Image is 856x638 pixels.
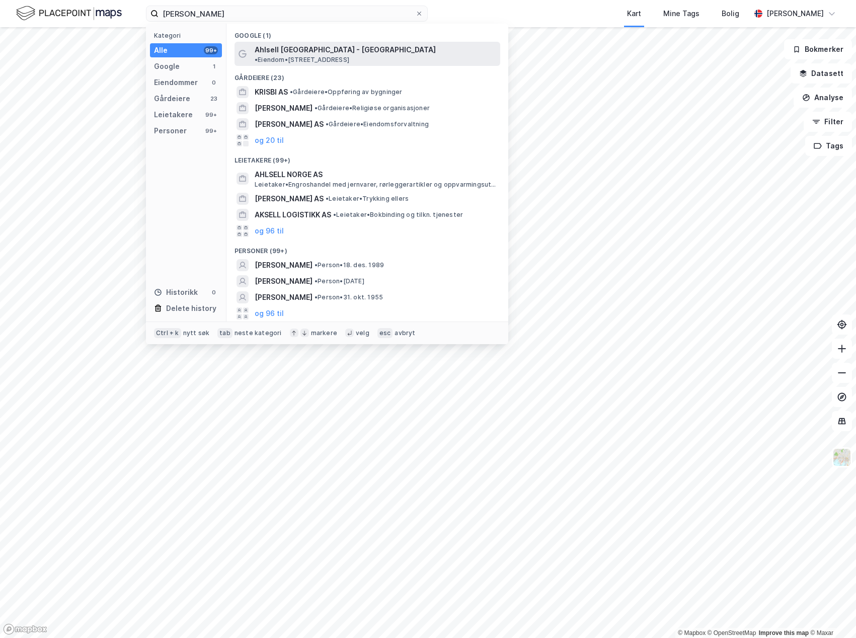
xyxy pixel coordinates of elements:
[356,329,369,337] div: velg
[210,78,218,87] div: 0
[210,62,218,70] div: 1
[154,109,193,121] div: Leietakere
[255,56,258,63] span: •
[794,88,852,108] button: Analyse
[255,181,498,189] span: Leietaker • Engroshandel med jernvarer, rørleggerartikler og oppvarmingsutstyr
[290,88,403,96] span: Gårdeiere • Oppføring av bygninger
[255,118,324,130] span: [PERSON_NAME] AS
[255,169,496,181] span: AHLSELL NORGE AS
[315,293,383,301] span: Person • 31. okt. 1955
[255,86,288,98] span: KRISBI AS
[154,44,168,56] div: Alle
[290,88,293,96] span: •
[791,63,852,84] button: Datasett
[255,275,313,287] span: [PERSON_NAME]
[333,211,463,219] span: Leietaker • Bokbinding og tilkn. tjenester
[804,112,852,132] button: Filter
[159,6,415,21] input: Søk på adresse, matrikkel, gårdeiere, leietakere eller personer
[217,328,232,338] div: tab
[766,8,824,20] div: [PERSON_NAME]
[805,136,852,156] button: Tags
[154,328,181,338] div: Ctrl + k
[315,104,318,112] span: •
[226,239,508,257] div: Personer (99+)
[226,66,508,84] div: Gårdeiere (23)
[326,195,409,203] span: Leietaker • Trykking ellers
[16,5,122,22] img: logo.f888ab2527a4732fd821a326f86c7f29.svg
[806,590,856,638] div: Kontrollprogram for chat
[210,288,218,296] div: 0
[204,111,218,119] div: 99+
[210,95,218,103] div: 23
[255,134,284,146] button: og 20 til
[154,76,198,89] div: Eiendommer
[326,195,329,202] span: •
[315,277,318,285] span: •
[377,328,393,338] div: esc
[204,127,218,135] div: 99+
[627,8,641,20] div: Kart
[806,590,856,638] iframe: Chat Widget
[395,329,415,337] div: avbryt
[255,259,313,271] span: [PERSON_NAME]
[255,193,324,205] span: [PERSON_NAME] AS
[315,293,318,301] span: •
[255,307,284,320] button: og 96 til
[255,56,349,64] span: Eiendom • [STREET_ADDRESS]
[255,44,436,56] span: Ahlsell [GEOGRAPHIC_DATA] - [GEOGRAPHIC_DATA]
[663,8,699,20] div: Mine Tags
[722,8,739,20] div: Bolig
[759,629,809,636] a: Improve this map
[204,46,218,54] div: 99+
[315,261,384,269] span: Person • 18. des. 1989
[832,448,851,467] img: Z
[226,24,508,42] div: Google (1)
[235,329,282,337] div: neste kategori
[255,225,284,237] button: og 96 til
[311,329,337,337] div: markere
[678,629,706,636] a: Mapbox
[784,39,852,59] button: Bokmerker
[183,329,210,337] div: nytt søk
[226,148,508,167] div: Leietakere (99+)
[154,93,190,105] div: Gårdeiere
[315,277,364,285] span: Person • [DATE]
[154,60,180,72] div: Google
[255,291,313,303] span: [PERSON_NAME]
[315,261,318,269] span: •
[154,32,222,39] div: Kategori
[166,302,216,314] div: Delete history
[154,125,187,137] div: Personer
[255,102,313,114] span: [PERSON_NAME]
[3,623,47,635] a: Mapbox homepage
[708,629,756,636] a: OpenStreetMap
[326,120,429,128] span: Gårdeiere • Eiendomsforvaltning
[326,120,329,128] span: •
[255,209,331,221] span: AKSELL LOGISTIKK AS
[315,104,430,112] span: Gårdeiere • Religiøse organisasjoner
[333,211,336,218] span: •
[154,286,198,298] div: Historikk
